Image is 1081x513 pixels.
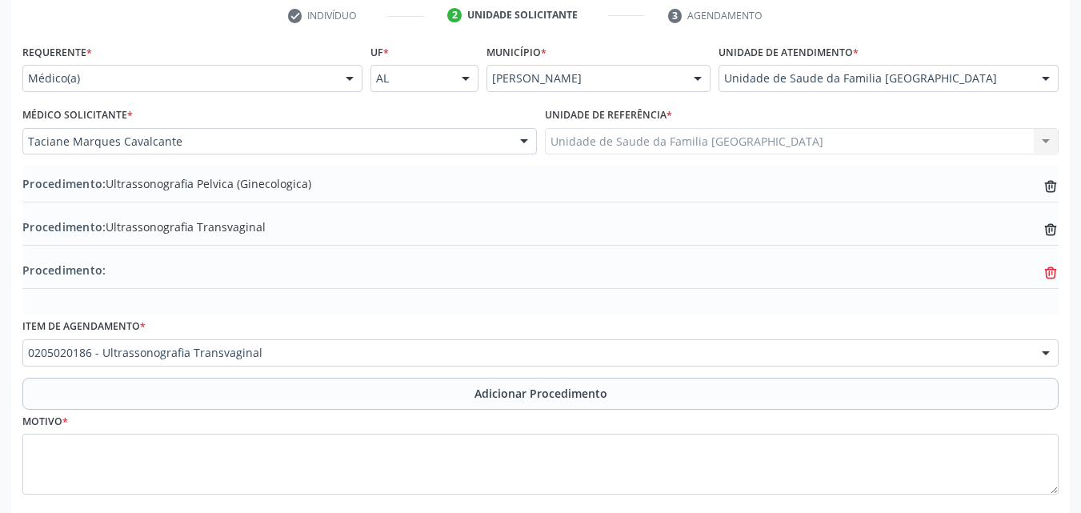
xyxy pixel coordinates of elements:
[22,40,92,65] label: Requerente
[467,8,578,22] div: Unidade solicitante
[724,70,1026,86] span: Unidade de Saude da Familia [GEOGRAPHIC_DATA]
[22,378,1059,410] button: Adicionar Procedimento
[492,70,678,86] span: [PERSON_NAME]
[22,176,106,191] span: Procedimento:
[22,175,311,192] span: Ultrassonografia Pelvica (Ginecologica)
[486,40,547,65] label: Município
[22,315,146,339] label: Item de agendamento
[28,70,330,86] span: Médico(a)
[370,40,389,65] label: UF
[376,70,446,86] span: AL
[22,219,106,234] span: Procedimento:
[22,218,266,235] span: Ultrassonografia Transvaginal
[22,263,106,278] span: Procedimento:
[545,103,672,128] label: Unidade de referência
[474,385,607,402] span: Adicionar Procedimento
[28,134,504,150] span: Taciane Marques Cavalcante
[28,345,1026,361] span: 0205020186 - Ultrassonografia Transvaginal
[447,8,462,22] div: 2
[22,103,133,128] label: Médico Solicitante
[719,40,859,65] label: Unidade de atendimento
[22,410,68,435] label: Motivo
